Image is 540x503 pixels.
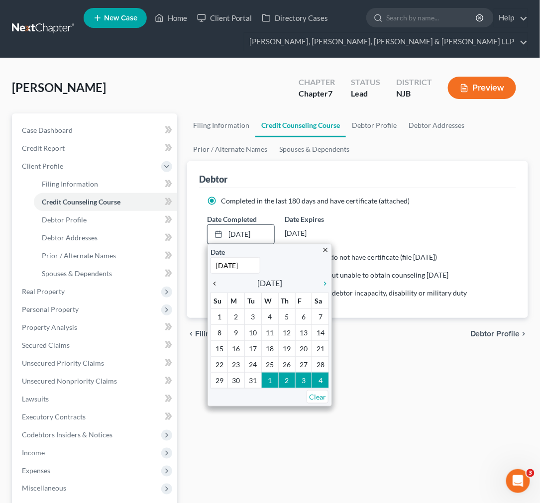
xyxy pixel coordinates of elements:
[448,77,516,99] button: Preview
[520,330,528,338] i: chevron_right
[42,233,98,242] span: Debtor Addresses
[22,430,112,439] span: Codebtors Insiders & Notices
[208,225,274,244] a: [DATE]
[228,293,245,308] th: M
[42,198,120,206] span: Credit Counseling Course
[245,293,262,308] th: Tu
[351,77,380,88] div: Status
[195,330,257,338] span: Filing Information
[278,372,295,388] td: 2
[211,308,228,324] td: 1
[14,354,177,372] a: Unsecured Priority Claims
[14,336,177,354] a: Secured Claims
[228,340,245,356] td: 16
[273,137,355,161] a: Spouses & Dependents
[211,247,225,257] label: Date
[245,372,262,388] td: 31
[104,14,137,22] span: New Case
[211,280,223,288] i: chevron_left
[221,197,410,205] span: Completed in the last 180 days and have certificate (attached)
[34,265,177,283] a: Spouses & Dependents
[295,293,312,308] th: F
[228,356,245,372] td: 23
[192,9,257,27] a: Client Portal
[150,9,192,27] a: Home
[255,113,346,137] a: Credit Counseling Course
[22,412,86,421] span: Executory Contracts
[211,356,228,372] td: 22
[312,372,329,388] td: 4
[312,340,329,356] td: 21
[211,372,228,388] td: 29
[22,484,66,493] span: Miscellaneous
[12,80,106,95] span: [PERSON_NAME]
[14,372,177,390] a: Unsecured Nonpriority Claims
[396,88,432,100] div: NJB
[328,89,332,98] span: 7
[42,215,87,224] span: Debtor Profile
[506,469,530,493] iframe: Intercom live chat
[285,224,352,242] div: [DATE]
[278,308,295,324] td: 5
[187,113,255,137] a: Filing Information
[22,305,79,313] span: Personal Property
[228,308,245,324] td: 2
[278,340,295,356] td: 19
[14,318,177,336] a: Property Analysis
[34,247,177,265] a: Prior / Alternate Names
[22,287,65,296] span: Real Property
[261,324,278,340] td: 11
[187,330,195,338] i: chevron_left
[211,293,228,308] th: Su
[22,377,117,385] span: Unsecured Nonpriority Claims
[22,323,77,331] span: Property Analysis
[245,340,262,356] td: 17
[295,340,312,356] td: 20
[244,33,528,51] a: [PERSON_NAME], [PERSON_NAME], [PERSON_NAME] & [PERSON_NAME] LLP
[351,88,380,100] div: Lead
[22,359,104,367] span: Unsecured Priority Claims
[245,324,262,340] td: 10
[211,277,223,289] a: chevron_left
[42,251,116,260] span: Prior / Alternate Names
[22,395,49,403] span: Lawsuits
[22,126,73,134] span: Case Dashboard
[295,356,312,372] td: 27
[14,408,177,426] a: Executory Contracts
[22,466,50,475] span: Expenses
[187,137,273,161] a: Prior / Alternate Names
[22,144,65,152] span: Credit Report
[322,246,329,254] i: close
[278,356,295,372] td: 26
[14,390,177,408] a: Lawsuits
[211,257,260,274] input: 1/1/2013
[245,356,262,372] td: 24
[221,289,467,297] span: Counseling not required because of debtor incapacity, disability or military duty
[257,9,333,27] a: Directory Cases
[187,330,257,338] button: chevron_left Filing Information
[299,88,335,100] div: Chapter
[261,293,278,308] th: W
[316,277,329,289] a: chevron_right
[312,293,329,308] th: Sa
[285,214,352,224] label: Date Expires
[295,372,312,388] td: 3
[207,214,257,224] label: Date Completed
[34,229,177,247] a: Debtor Addresses
[199,173,227,185] div: Debtor
[34,193,177,211] a: Credit Counseling Course
[228,372,245,388] td: 30
[278,324,295,340] td: 12
[34,175,177,193] a: Filing Information
[470,330,520,338] span: Debtor Profile
[211,324,228,340] td: 8
[346,113,403,137] a: Debtor Profile
[228,324,245,340] td: 9
[307,390,328,403] a: Clear
[312,308,329,324] td: 7
[403,113,470,137] a: Debtor Addresses
[211,340,228,356] td: 15
[278,293,295,308] th: Th
[322,244,329,255] a: close
[257,277,282,289] span: [DATE]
